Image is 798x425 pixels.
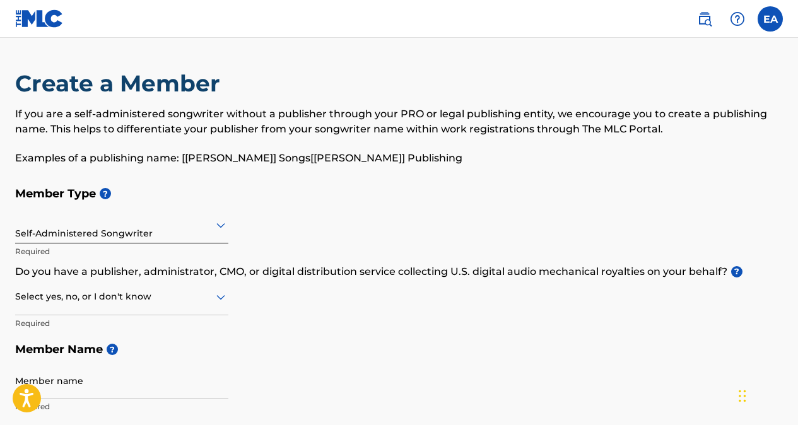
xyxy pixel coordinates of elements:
[15,209,228,240] div: Self-Administered Songwriter
[731,266,742,277] span: ?
[697,11,712,26] img: search
[107,344,118,355] span: ?
[739,377,746,415] div: Drag
[15,264,783,279] p: Do you have a publisher, administrator, CMO, or digital distribution service collecting U.S. digi...
[15,336,783,363] h5: Member Name
[15,151,783,166] p: Examples of a publishing name: [[PERSON_NAME]] Songs[[PERSON_NAME]] Publishing
[15,401,228,412] p: Required
[692,6,717,32] a: Public Search
[725,6,750,32] div: Help
[735,364,798,425] iframe: Chat Widget
[15,69,226,98] h2: Create a Member
[15,180,783,207] h5: Member Type
[730,11,745,26] img: help
[758,6,783,32] div: User Menu
[15,9,64,28] img: MLC Logo
[763,267,798,358] iframe: Resource Center
[100,188,111,199] span: ?
[15,318,228,329] p: Required
[15,246,228,257] p: Required
[15,107,783,137] p: If you are a self-administered songwriter without a publisher through your PRO or legal publishin...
